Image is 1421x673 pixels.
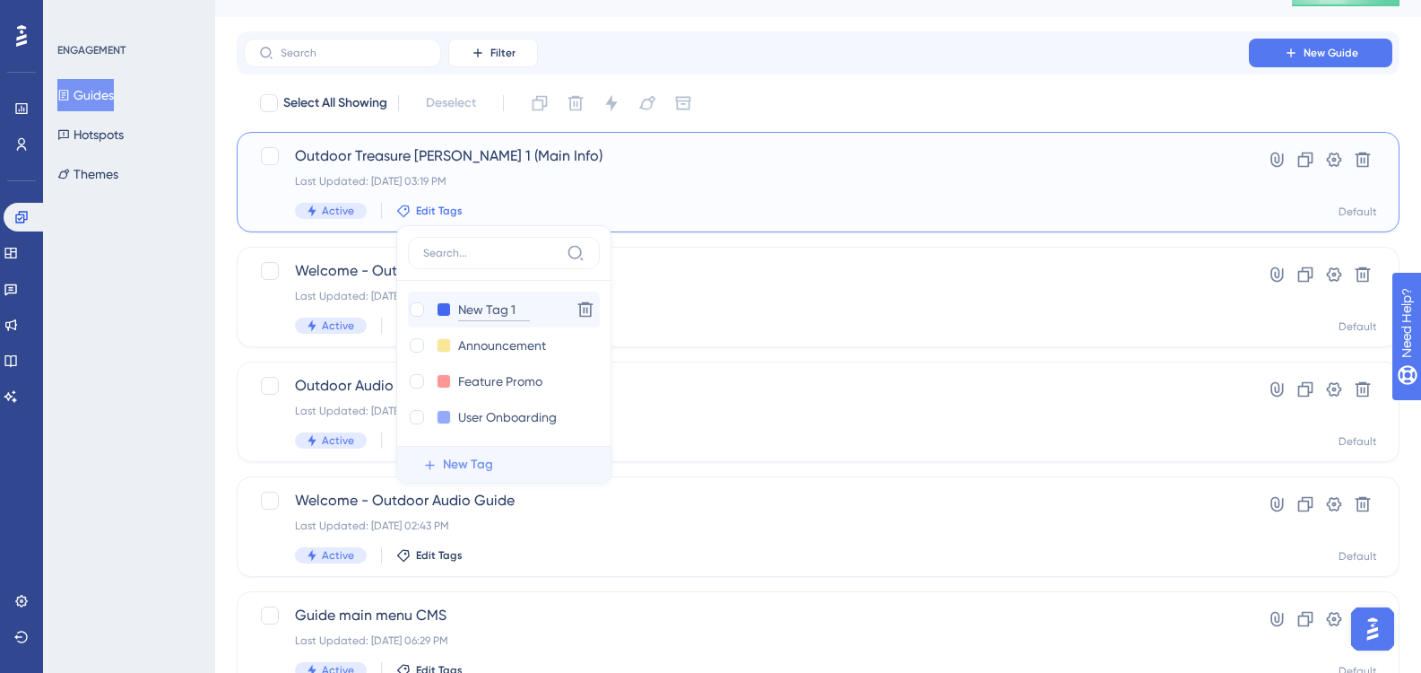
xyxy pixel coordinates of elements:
button: Edit Tags [396,204,463,218]
span: Welcome - Outdoor Treasure [PERSON_NAME] [295,260,1198,282]
span: Select All Showing [283,92,387,114]
span: Deselect [426,92,476,114]
div: Default [1339,549,1377,564]
div: Default [1339,434,1377,449]
button: Deselect [410,87,492,119]
input: New Tag [458,406,560,429]
span: Outdoor Audio Guide 1 (Main info) [295,375,1198,397]
input: New Tag [458,299,530,321]
div: ENGAGEMENT [57,43,126,57]
input: New Tag [458,335,550,357]
div: Default [1339,319,1377,334]
div: Last Updated: [DATE] 06:29 PM [295,634,1198,648]
input: Search... [423,246,559,260]
div: Last Updated: [DATE] 02:22 PM [295,404,1198,418]
iframe: UserGuiding AI Assistant Launcher [1346,602,1399,656]
span: Filter [490,46,516,60]
span: Active [322,319,354,333]
span: Active [322,204,354,218]
input: Search [281,47,426,59]
div: Last Updated: [DATE] 02:43 PM [295,519,1198,533]
button: Filter [448,39,538,67]
button: Guides [57,79,114,111]
span: Active [322,433,354,448]
span: Edit Tags [416,204,463,218]
span: Active [322,548,354,563]
div: Last Updated: [DATE] 03:19 PM [295,174,1198,188]
span: Edit Tags [416,548,463,563]
button: New Tag [408,447,611,483]
div: Last Updated: [DATE] 04:15 PM [295,289,1198,303]
span: New Guide [1304,46,1358,60]
div: Default [1339,205,1377,219]
span: Need Help? [42,4,112,26]
span: Welcome - Outdoor Audio Guide [295,490,1198,511]
span: Outdoor Treasure [PERSON_NAME] 1 (Main Info) [295,145,1198,167]
button: Hotspots [57,118,124,151]
span: Guide main menu CMS [295,605,1198,626]
button: Themes [57,158,118,190]
button: New Guide [1249,39,1392,67]
input: New Tag [458,371,546,393]
button: Edit Tags [396,548,463,563]
span: New Tag [443,454,493,476]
